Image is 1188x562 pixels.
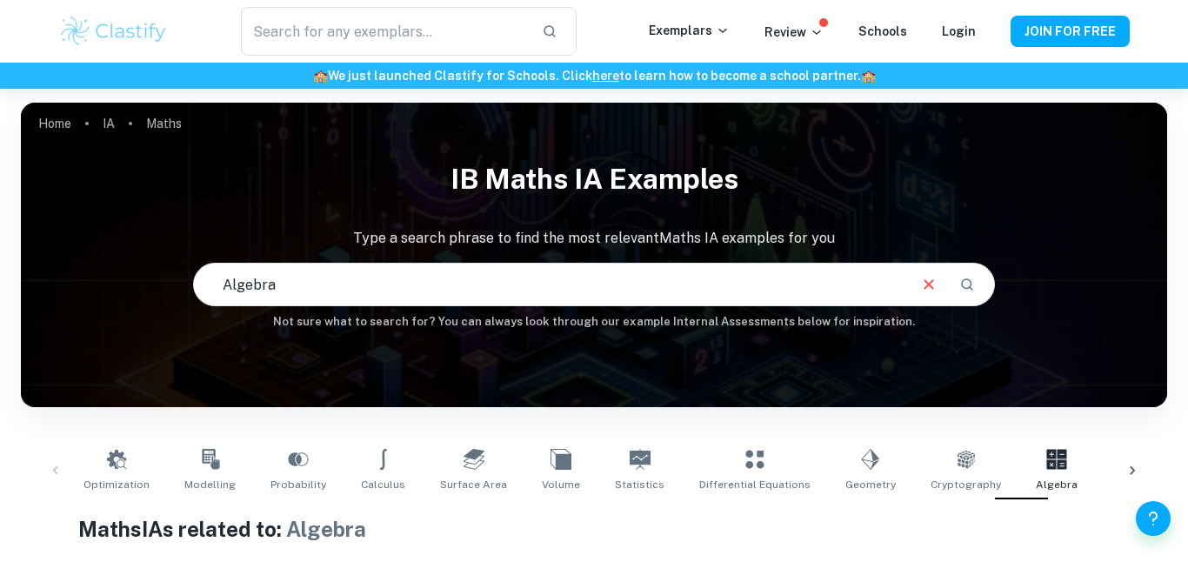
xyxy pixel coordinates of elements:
span: Modelling [184,477,236,492]
h1: Maths IAs related to: [78,513,1110,545]
span: Geometry [845,477,896,492]
h6: Not sure what to search for? You can always look through our example Internal Assessments below f... [21,313,1167,331]
span: Probability [270,477,326,492]
a: Home [38,111,71,136]
a: here [592,69,619,83]
span: Optimization [83,477,150,492]
span: Algebra [1036,477,1078,492]
span: Cryptography [931,477,1001,492]
button: Help and Feedback [1136,501,1171,536]
button: Clear [912,268,945,301]
span: Algebra [286,517,366,541]
input: E.g. neural networks, space, population modelling... [194,260,906,309]
span: Calculus [361,477,405,492]
span: Statistics [615,477,664,492]
span: Differential Equations [699,477,811,492]
p: Review [764,23,824,42]
p: Exemplars [649,21,730,40]
span: Volume [542,477,580,492]
h6: We just launched Clastify for Schools. Click to learn how to become a school partner. [3,66,1185,85]
button: Search [952,270,982,299]
a: Login [942,24,976,38]
span: 🏫 [861,69,876,83]
button: JOIN FOR FREE [1011,16,1130,47]
p: Maths [146,114,182,133]
p: Type a search phrase to find the most relevant Maths IA examples for you [21,228,1167,249]
img: Clastify logo [58,14,169,49]
a: IA [103,111,115,136]
input: Search for any exemplars... [241,7,528,56]
a: Schools [858,24,907,38]
h1: IB Maths IA examples [21,151,1167,207]
span: Surface Area [440,477,507,492]
span: 🏫 [313,69,328,83]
